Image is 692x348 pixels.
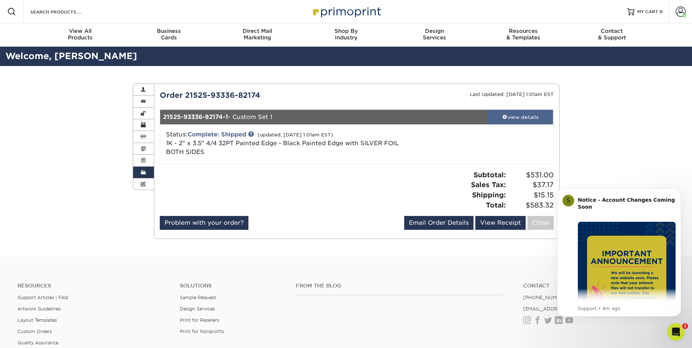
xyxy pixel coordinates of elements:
[180,283,285,289] h4: Solutions
[310,4,383,19] img: Primoprint
[390,28,479,41] div: Services
[163,113,228,120] strong: 21525-93336-82174-1
[479,28,568,34] span: Resources
[18,295,68,300] a: Support Articles | FAQ
[486,201,506,209] strong: Total:
[523,306,610,312] a: [EMAIL_ADDRESS][DOMAIN_NAME]
[523,295,568,300] a: [PHONE_NUMBER]
[213,23,302,47] a: Direct MailMarketing
[390,28,479,34] span: Design
[161,130,422,156] div: Status:
[18,283,169,289] h4: Resources
[660,9,663,14] span: 0
[166,140,399,155] span: 1K - 2" x 3.5" 4/4 32PT Painted Edge - Black Painted Edge with SILVER FOIL BOTH SIDES
[30,7,101,16] input: SEARCH PRODUCTS.....
[527,216,554,230] a: Close
[479,23,568,47] a: Resources& Templates
[124,28,213,34] span: Business
[546,179,692,344] iframe: Intercom notifications message
[180,295,216,300] a: Sample Request
[160,110,488,124] div: - Custom Set 1
[523,283,674,289] a: Contact
[508,190,554,200] span: $15.15
[213,28,302,41] div: Marketing
[124,23,213,47] a: BusinessCards
[470,92,554,97] small: Last Updated: [DATE] 1:01am EST
[188,131,246,138] a: Complete: Shipped
[404,216,473,230] a: Email Order Details
[302,28,390,41] div: Industry
[390,23,479,47] a: DesignServices
[682,323,688,329] span: 1
[488,110,553,124] a: view details
[302,23,390,47] a: Shop ByIndustry
[479,28,568,41] div: & Templates
[180,317,219,323] a: Print for Resellers
[472,191,506,199] strong: Shipping:
[471,181,506,189] strong: Sales Tax:
[18,306,61,312] a: Artwork Guidelines
[488,113,553,121] div: view details
[637,9,658,15] span: MY CART
[667,323,685,341] iframe: Intercom live chat
[508,170,554,180] span: $531.00
[36,23,125,47] a: View AllProducts
[36,28,125,41] div: Products
[154,90,357,101] div: Order 21525-93336-82174
[568,23,656,47] a: Contact& Support
[475,216,526,230] a: View Receipt
[473,171,506,179] strong: Subtotal:
[36,28,125,34] span: View All
[180,329,224,334] a: Print for Nonprofits
[213,28,302,34] span: Direct Mail
[124,28,213,41] div: Cards
[180,306,215,312] a: Design Services
[508,200,554,210] span: $583.32
[302,28,390,34] span: Shop By
[18,317,57,323] a: Layout Templates
[258,132,333,138] small: (updated: [DATE] 1:01am EST)
[568,28,656,34] span: Contact
[508,180,554,190] span: $37.17
[568,28,656,41] div: & Support
[160,216,248,230] a: Problem with your order?
[296,283,503,289] h4: From the Blog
